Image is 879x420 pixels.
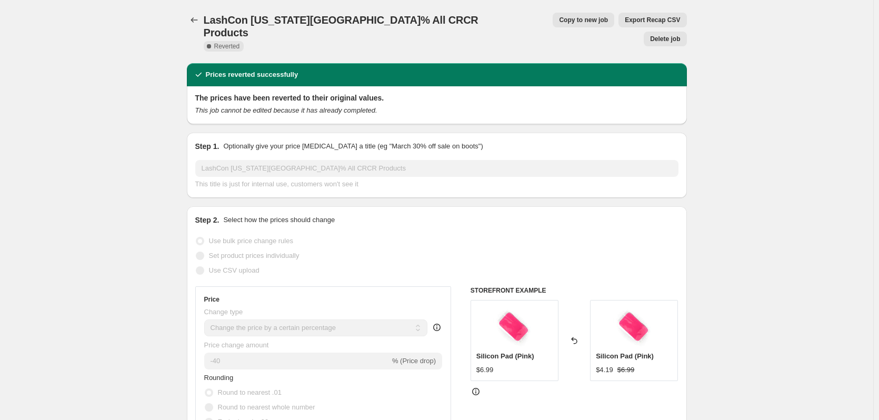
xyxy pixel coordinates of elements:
p: Optionally give your price [MEDICAL_DATA] a title (eg "March 30% off sale on boots") [223,141,483,152]
h2: The prices have been reverted to their original values. [195,93,678,103]
span: LashCon [US_STATE][GEOGRAPHIC_DATA]% All CRCR Products [204,14,478,38]
div: $6.99 [476,365,494,375]
p: Select how the prices should change [223,215,335,225]
button: Copy to new job [553,13,614,27]
h2: Step 1. [195,141,219,152]
span: Copy to new job [559,16,608,24]
span: Silicon Pad (Pink) [596,352,654,360]
i: This job cannot be edited because it has already completed. [195,106,377,114]
span: Silicon Pad (Pink) [476,352,534,360]
span: Use bulk price change rules [209,237,293,245]
span: Price change amount [204,341,269,349]
div: help [432,322,442,333]
strike: $6.99 [617,365,635,375]
span: Delete job [650,35,680,43]
span: Change type [204,308,243,316]
h6: STOREFRONT EXAMPLE [471,286,678,295]
div: $4.19 [596,365,613,375]
span: Use CSV upload [209,266,259,274]
span: Set product prices individually [209,252,299,259]
button: Delete job [644,32,686,46]
h2: Step 2. [195,215,219,225]
h2: Prices reverted successfully [206,69,298,80]
span: Export Recap CSV [625,16,680,24]
input: -15 [204,353,390,369]
input: 30% off holiday sale [195,160,678,177]
span: % (Price drop) [392,357,436,365]
h3: Price [204,295,219,304]
span: Round to nearest whole number [218,403,315,411]
span: This title is just for internal use, customers won't see it [195,180,358,188]
span: Reverted [214,42,240,51]
span: Round to nearest .01 [218,388,282,396]
button: Export Recap CSV [618,13,686,27]
span: Rounding [204,374,234,382]
img: Siliconpads_8d5a3f48-c2ed-46bf-8155-80ae15a297d7_80x.jpg [613,306,655,348]
button: Price change jobs [187,13,202,27]
img: Siliconpads_8d5a3f48-c2ed-46bf-8155-80ae15a297d7_80x.jpg [493,306,535,348]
